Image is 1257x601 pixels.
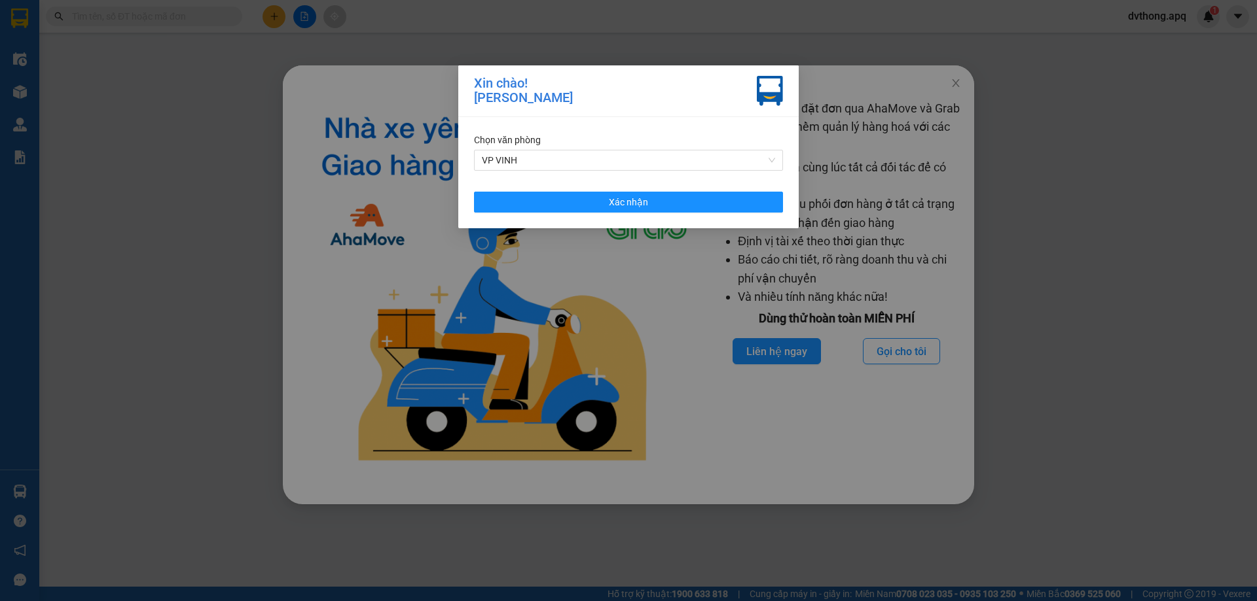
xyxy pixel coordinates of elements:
[482,150,775,170] span: VP VINH
[474,133,783,147] div: Chọn văn phòng
[609,195,648,209] span: Xác nhận
[757,76,783,106] img: vxr-icon
[474,192,783,213] button: Xác nhận
[474,76,573,106] div: Xin chào! [PERSON_NAME]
